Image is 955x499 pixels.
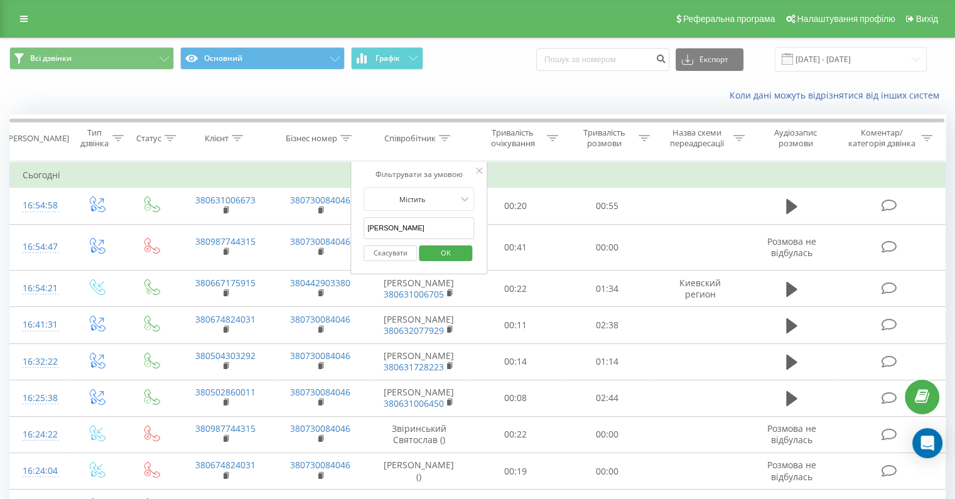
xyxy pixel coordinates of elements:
a: 380442903380 [290,277,350,289]
a: 380730084046 [290,386,350,398]
div: Open Intercom Messenger [912,428,942,458]
span: Розмова не відбулась [767,422,816,446]
td: 00:22 [470,416,561,453]
div: 16:54:47 [23,235,56,259]
td: 00:00 [561,224,652,271]
span: Розмова не відбулась [767,459,816,482]
td: [PERSON_NAME] [368,307,470,343]
td: 00:11 [470,307,561,343]
td: 00:00 [561,453,652,490]
button: Основний [180,47,345,70]
div: 16:41:31 [23,313,56,337]
a: 380502860011 [195,386,256,398]
input: Пошук за номером [536,48,669,71]
input: Введіть значення [364,217,474,239]
span: Графік [375,54,400,63]
td: [PERSON_NAME] [368,343,470,380]
div: 16:25:38 [23,386,56,410]
td: 00:22 [470,271,561,307]
div: Тривалість розмови [573,127,635,149]
a: Коли дані можуть відрізнятися вiд інших систем [730,89,946,101]
button: Скасувати [364,245,417,261]
span: Вихід [916,14,938,24]
div: Бізнес номер [286,133,337,144]
div: 16:24:04 [23,459,56,483]
a: 380631006450 [384,397,444,409]
a: 380730084046 [290,313,350,325]
a: 380632077929 [384,325,444,336]
button: Графік [351,47,423,70]
div: 16:54:21 [23,276,56,301]
td: 00:20 [470,188,561,224]
a: 380987744315 [195,422,256,434]
a: 380631006673 [195,194,256,206]
td: 00:19 [470,453,561,490]
td: 00:55 [561,188,652,224]
span: Розмова не відбулась [767,235,816,259]
td: 01:14 [561,343,652,380]
div: Статус [136,133,161,144]
div: [PERSON_NAME] [6,133,69,144]
a: 380674824031 [195,459,256,471]
span: OK [428,243,463,262]
td: 00:14 [470,343,561,380]
div: 16:32:22 [23,350,56,374]
td: [PERSON_NAME] [368,271,470,307]
button: Експорт [676,48,743,71]
div: 16:54:58 [23,193,56,218]
a: 380631728223 [384,361,444,373]
div: Тип дзвінка [79,127,109,149]
div: Коментар/категорія дзвінка [844,127,918,149]
td: 00:41 [470,224,561,271]
td: 02:38 [561,307,652,343]
a: 380730084046 [290,235,350,247]
a: 380730084046 [290,350,350,362]
a: 380730084046 [290,194,350,206]
span: Налаштування профілю [797,14,895,24]
button: Всі дзвінки [9,47,174,70]
td: Звіринський Святослав () [368,416,470,453]
span: Реферальна програма [683,14,775,24]
td: 01:34 [561,271,652,307]
a: 380504303292 [195,350,256,362]
button: OK [419,245,472,261]
td: 02:44 [561,380,652,416]
div: Назва схеми переадресації [664,127,730,149]
div: Фільтрувати за умовою [364,168,474,181]
td: Киевский регион [652,271,747,307]
div: 16:24:22 [23,422,56,447]
a: 380674824031 [195,313,256,325]
span: Всі дзвінки [30,53,72,63]
a: 380730084046 [290,422,350,434]
td: 00:08 [470,380,561,416]
td: [PERSON_NAME] [368,380,470,416]
div: Клієнт [205,133,229,144]
div: Тривалість очікування [482,127,544,149]
a: 380730084046 [290,459,350,471]
a: 380987744315 [195,235,256,247]
td: Сьогодні [10,163,946,188]
td: 00:00 [561,416,652,453]
div: Співробітник [384,133,436,144]
td: [PERSON_NAME] () [368,453,470,490]
a: 380631006705 [384,288,444,300]
a: 380667175915 [195,277,256,289]
div: Аудіозапис розмови [759,127,833,149]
